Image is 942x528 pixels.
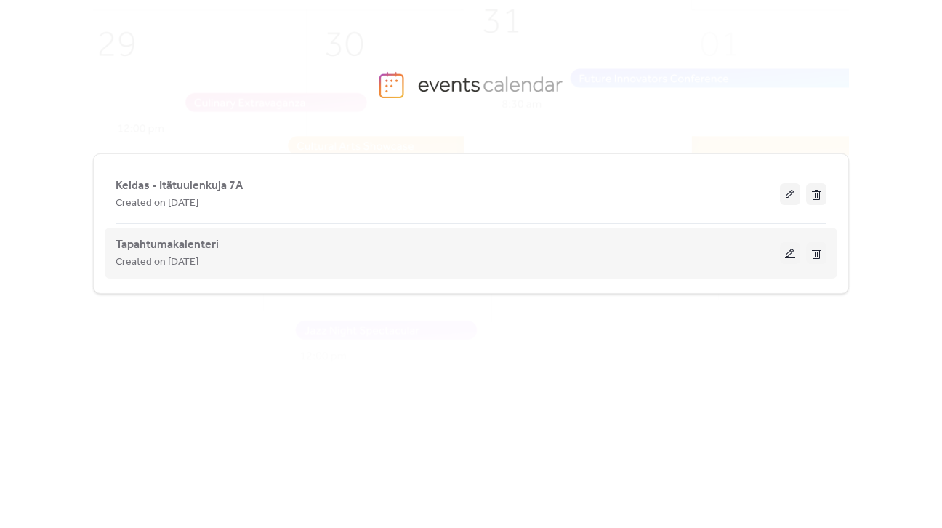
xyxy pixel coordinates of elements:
span: Created on [DATE] [116,254,198,271]
span: Created on [DATE] [116,195,198,212]
a: Keidas - Itätuulenkuja 7A [116,182,243,190]
span: Tapahtumakalenteri [116,236,219,254]
span: Keidas - Itätuulenkuja 7A [116,177,243,195]
a: Tapahtumakalenteri [116,241,219,249]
